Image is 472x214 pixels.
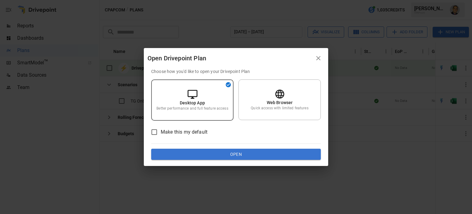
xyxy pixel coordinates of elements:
p: Better performance and full feature access [156,106,228,111]
button: Open [151,149,321,160]
p: Choose how you'd like to open your Drivepoint Plan [151,68,321,75]
div: Open Drivepoint Plan [147,53,312,63]
span: Make this my default [161,128,207,136]
p: Web Browser [267,99,293,106]
p: Quick access with limited features [251,106,308,111]
p: Desktop App [180,100,205,106]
